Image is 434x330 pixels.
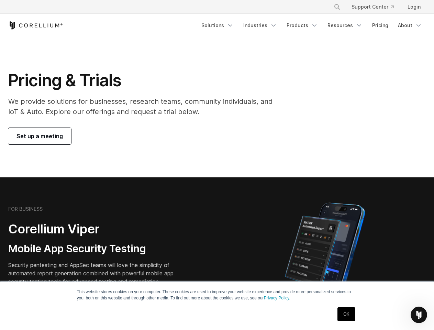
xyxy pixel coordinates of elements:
[8,96,282,117] p: We provide solutions for businesses, research teams, community individuals, and IoT & Auto. Explo...
[16,132,63,140] span: Set up a meeting
[8,242,184,255] h3: Mobile App Security Testing
[8,21,63,30] a: Corellium Home
[394,19,426,32] a: About
[368,19,392,32] a: Pricing
[197,19,426,32] div: Navigation Menu
[411,307,427,323] iframe: Intercom live chat
[337,307,355,321] a: OK
[8,70,282,91] h1: Pricing & Trials
[325,1,426,13] div: Navigation Menu
[8,261,184,286] p: Security pentesting and AppSec teams will love the simplicity of automated report generation comb...
[402,1,426,13] a: Login
[264,296,290,300] a: Privacy Policy.
[197,19,238,32] a: Solutions
[346,1,399,13] a: Support Center
[323,19,367,32] a: Resources
[77,289,357,301] p: This website stores cookies on your computer. These cookies are used to improve your website expe...
[8,128,71,144] a: Set up a meeting
[8,221,184,237] h2: Corellium Viper
[273,199,377,320] img: Corellium MATRIX automated report on iPhone showing app vulnerability test results across securit...
[331,1,343,13] button: Search
[239,19,281,32] a: Industries
[282,19,322,32] a: Products
[8,206,43,212] h6: FOR BUSINESS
